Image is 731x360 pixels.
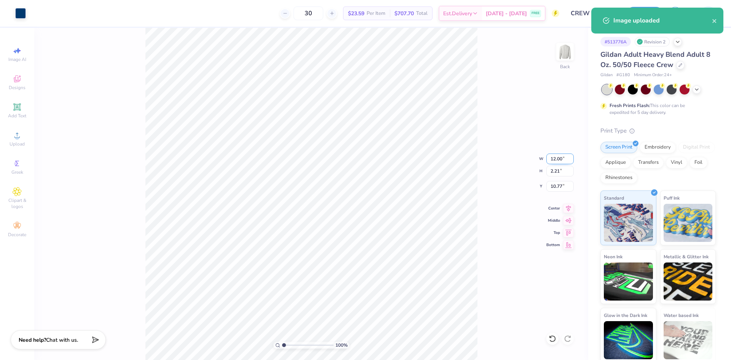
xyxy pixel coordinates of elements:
[613,16,712,25] div: Image uploaded
[600,142,637,153] div: Screen Print
[367,10,385,18] span: Per Item
[610,102,650,109] strong: Fresh Prints Flash:
[664,321,713,359] img: Water based Ink
[4,197,30,210] span: Clipart & logos
[635,37,670,46] div: Revision 2
[546,230,560,235] span: Top
[546,242,560,248] span: Bottom
[10,141,25,147] span: Upload
[712,16,717,25] button: close
[560,63,570,70] div: Back
[19,336,46,344] strong: Need help?
[9,85,26,91] span: Designs
[394,10,414,18] span: $707.70
[294,6,323,20] input: – –
[531,11,539,16] span: FREE
[600,72,613,78] span: Gildan
[443,10,472,18] span: Est. Delivery
[416,10,428,18] span: Total
[604,262,653,301] img: Neon Ink
[634,72,672,78] span: Minimum Order: 24 +
[546,206,560,211] span: Center
[664,311,699,319] span: Water based Ink
[8,56,26,62] span: Image AI
[600,126,716,135] div: Print Type
[604,253,622,261] span: Neon Ink
[616,72,630,78] span: # G180
[546,218,560,223] span: Middle
[604,194,624,202] span: Standard
[557,44,573,59] img: Back
[604,311,647,319] span: Glow in the Dark Ink
[633,157,664,168] div: Transfers
[600,50,710,69] span: Gildan Adult Heavy Blend Adult 8 Oz. 50/50 Fleece Crew
[604,204,653,242] img: Standard
[664,262,713,301] img: Metallic & Glitter Ink
[600,157,631,168] div: Applique
[664,253,709,261] span: Metallic & Glitter Ink
[11,169,23,175] span: Greek
[8,232,26,238] span: Decorate
[348,10,364,18] span: $23.59
[664,204,713,242] img: Puff Ink
[46,336,78,344] span: Chat with us.
[600,172,637,184] div: Rhinestones
[640,142,676,153] div: Embroidery
[565,6,621,21] input: Untitled Design
[690,157,707,168] div: Foil
[664,194,680,202] span: Puff Ink
[604,321,653,359] img: Glow in the Dark Ink
[666,157,687,168] div: Vinyl
[610,102,703,116] div: This color can be expedited for 5 day delivery.
[678,142,715,153] div: Digital Print
[335,342,348,349] span: 100 %
[486,10,527,18] span: [DATE] - [DATE]
[600,37,631,46] div: # 513776A
[8,113,26,119] span: Add Text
